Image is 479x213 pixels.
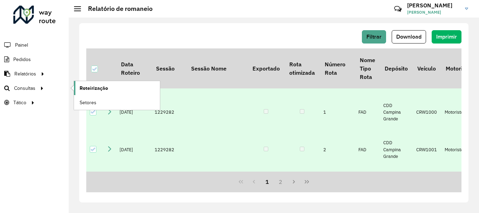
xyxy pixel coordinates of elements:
span: Consultas [14,85,35,92]
a: Contato Rápido [390,1,405,16]
td: FAD [355,136,380,163]
span: Download [396,34,421,40]
span: Filtrar [366,34,382,40]
td: FAD [355,163,380,197]
td: [DATE] [116,136,151,163]
td: 2 [320,136,355,163]
td: CRW1002 [413,163,441,197]
h3: [PERSON_NAME] [407,2,460,9]
th: Sessão Nome [186,48,248,88]
button: Imprimir [432,30,461,44]
span: Tático [13,99,26,106]
td: CRW1000 [413,88,441,136]
th: Veículo [413,48,441,88]
td: [DATE] [116,88,151,136]
span: Pedidos [13,56,31,63]
span: Imprimir [436,34,457,40]
button: Filtrar [362,30,386,44]
td: CRW1001 [413,136,441,163]
th: Número Rota [320,48,355,88]
th: Nome Tipo Rota [355,48,380,88]
h2: Relatório de romaneio [81,5,153,13]
span: Relatórios [14,70,36,78]
td: CDD Campina Grande [380,136,412,163]
th: Rota otimizada [284,48,319,88]
a: Roteirização [74,81,160,95]
th: Depósito [380,48,412,88]
th: Data Roteiro [116,48,151,88]
td: FAD [355,88,380,136]
td: 1 [320,88,355,136]
button: 1 [261,175,274,188]
span: [PERSON_NAME] [407,9,460,15]
td: 1229282 [151,163,186,197]
button: Last Page [300,175,313,188]
button: Download [392,30,426,44]
a: Setores [74,95,160,109]
button: Next Page [287,175,301,188]
td: CDD Campina Grande [380,88,412,136]
th: Sessão [151,48,186,88]
span: Roteirização [80,85,108,92]
span: Painel [15,41,28,49]
button: 2 [274,175,287,188]
td: 3 [320,163,355,197]
td: CDD Campina Grande [380,163,412,197]
td: 1229282 [151,88,186,136]
td: [DATE] [116,163,151,197]
th: Exportado [248,48,284,88]
span: Setores [80,99,96,106]
td: 1229282 [151,136,186,163]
